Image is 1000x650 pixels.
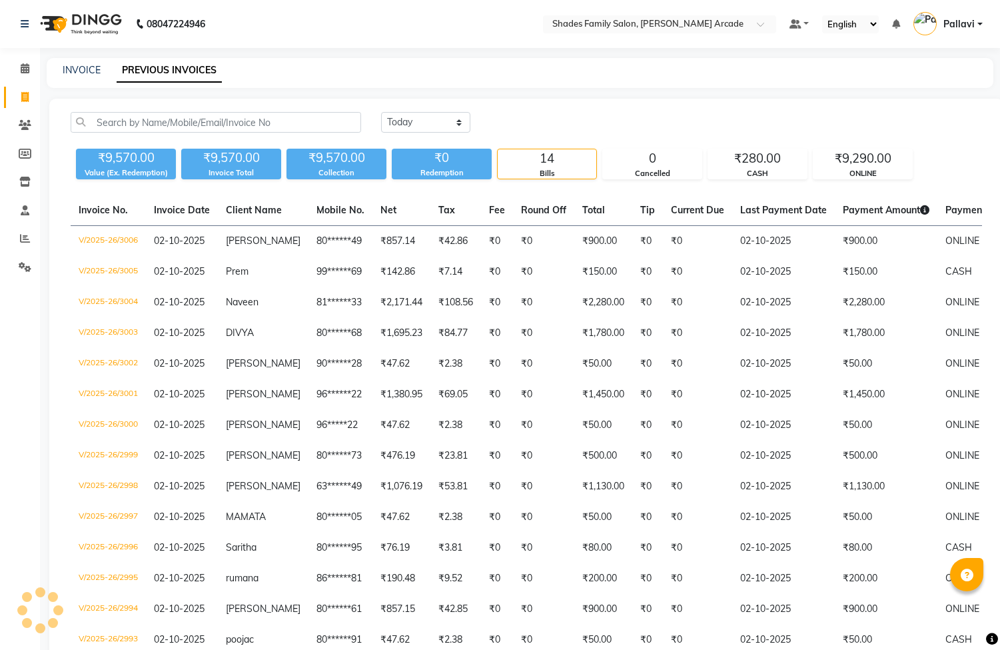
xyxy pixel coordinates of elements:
td: ₹2,171.44 [372,287,430,318]
td: ₹50.00 [574,410,632,441]
span: c [249,633,254,645]
td: ₹0 [481,257,513,287]
td: ₹69.05 [430,379,481,410]
span: ONLINE [945,480,979,492]
td: ₹0 [663,379,732,410]
td: ₹0 [632,349,663,379]
td: ₹0 [663,471,732,502]
td: ₹1,380.95 [372,379,430,410]
td: ₹42.86 [430,226,481,257]
td: ₹0 [632,226,663,257]
td: V/2025-26/3004 [71,287,146,318]
td: ₹857.14 [372,226,430,257]
td: 02-10-2025 [732,502,835,533]
td: ₹9.52 [430,563,481,594]
td: ₹0 [481,287,513,318]
span: 02-10-2025 [154,603,205,615]
td: ₹857.15 [372,594,430,625]
span: 02-10-2025 [154,541,205,553]
td: V/2025-26/2997 [71,502,146,533]
span: pooja [226,633,249,645]
td: ₹1,450.00 [835,379,937,410]
span: Saritha [226,541,256,553]
td: ₹0 [481,349,513,379]
td: 02-10-2025 [732,533,835,563]
td: ₹80.00 [835,533,937,563]
span: Total [582,204,605,216]
td: ₹150.00 [835,257,937,287]
td: ₹2,280.00 [835,287,937,318]
td: ₹1,130.00 [835,471,937,502]
div: Collection [286,167,386,179]
td: ₹500.00 [835,441,937,471]
span: [PERSON_NAME] [226,480,300,492]
span: Current Due [671,204,724,216]
span: [PERSON_NAME] [226,419,300,431]
td: ₹0 [481,318,513,349]
td: V/2025-26/3003 [71,318,146,349]
td: ₹0 [663,318,732,349]
span: [PERSON_NAME] [226,449,300,461]
iframe: chat widget [944,597,987,637]
td: 02-10-2025 [732,318,835,349]
td: ₹0 [632,318,663,349]
span: ONLINE [945,235,979,247]
span: ONLINE [945,419,979,431]
td: ₹2.38 [430,502,481,533]
td: V/2025-26/3000 [71,410,146,441]
span: Prem [226,265,249,277]
td: ₹200.00 [574,563,632,594]
td: ₹0 [481,563,513,594]
td: ₹150.00 [574,257,632,287]
span: rumana [226,572,258,584]
td: ₹47.62 [372,502,430,533]
td: ₹0 [663,563,732,594]
td: ₹0 [513,226,574,257]
span: ONLINE [945,327,979,339]
span: Fee [489,204,505,216]
td: V/2025-26/2996 [71,533,146,563]
td: ₹0 [632,471,663,502]
span: ONLINE [945,449,979,461]
td: ₹0 [481,502,513,533]
td: ₹0 [513,471,574,502]
span: Payment Amount [843,204,929,216]
td: 02-10-2025 [732,349,835,379]
td: ₹0 [663,502,732,533]
div: Bills [498,168,596,179]
span: [PERSON_NAME] [226,235,300,247]
td: V/2025-26/2998 [71,471,146,502]
td: ₹1,130.00 [574,471,632,502]
td: ₹0 [632,410,663,441]
span: 02-10-2025 [154,357,205,369]
td: ₹76.19 [372,533,430,563]
td: ₹50.00 [574,349,632,379]
td: ₹0 [513,533,574,563]
td: 02-10-2025 [732,471,835,502]
td: ₹0 [513,594,574,625]
span: Pallavi [943,17,975,31]
td: ₹190.48 [372,563,430,594]
td: ₹2.38 [430,410,481,441]
td: ₹42.85 [430,594,481,625]
td: ₹900.00 [835,594,937,625]
span: ONLINE [945,572,979,584]
td: ₹500.00 [574,441,632,471]
td: ₹7.14 [430,257,481,287]
div: 0 [603,149,702,168]
td: ₹1,695.23 [372,318,430,349]
td: ₹0 [663,226,732,257]
div: Value (Ex. Redemption) [76,167,176,179]
td: ₹900.00 [835,226,937,257]
td: ₹476.19 [372,441,430,471]
td: ₹23.81 [430,441,481,471]
td: V/2025-26/3006 [71,226,146,257]
td: ₹1,450.00 [574,379,632,410]
td: ₹900.00 [574,226,632,257]
td: ₹0 [663,410,732,441]
td: 02-10-2025 [732,257,835,287]
span: 02-10-2025 [154,388,205,400]
td: 02-10-2025 [732,563,835,594]
td: ₹80.00 [574,533,632,563]
td: V/2025-26/2999 [71,441,146,471]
